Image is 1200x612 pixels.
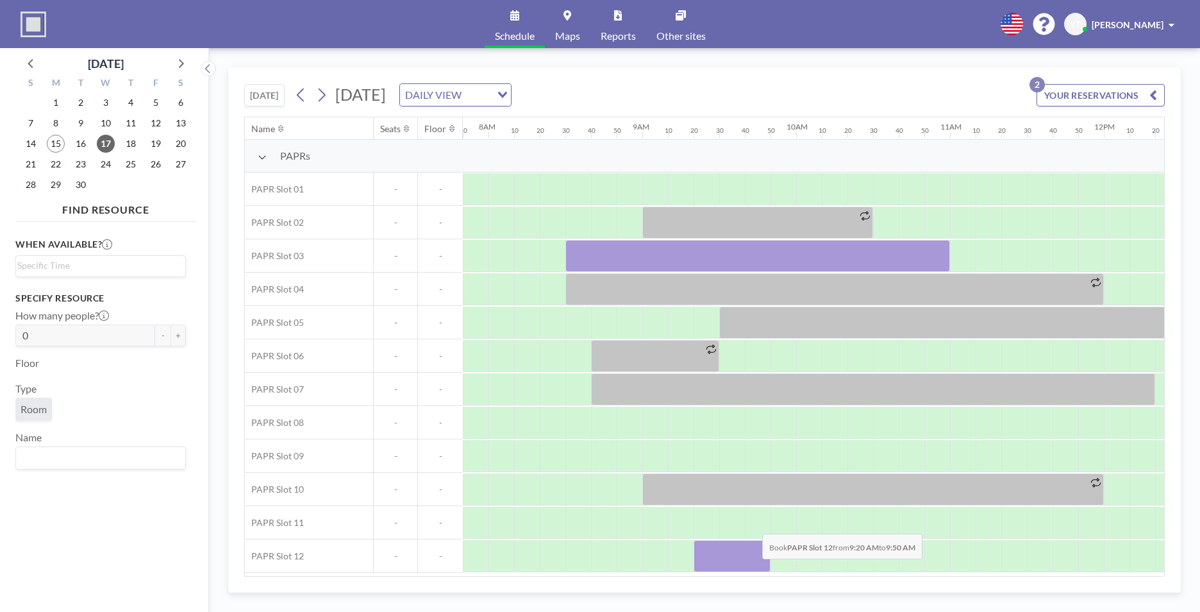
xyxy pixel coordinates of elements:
div: 20 [1152,126,1160,135]
h3: Specify resource [15,293,186,304]
span: PAPR Slot 09 [245,450,304,462]
span: - [374,450,417,462]
div: Search for option [16,256,185,275]
h4: FIND RESOURCE [15,198,196,216]
span: - [418,317,463,328]
span: - [374,217,417,228]
button: + [171,325,186,346]
span: - [374,550,417,562]
div: 40 [588,126,596,135]
div: Search for option [400,84,511,106]
div: 9AM [633,122,649,132]
span: PAPR Slot 02 [245,217,304,228]
div: 50 [1075,126,1083,135]
span: - [418,284,463,295]
div: 40 [742,126,749,135]
img: organization-logo [21,12,46,37]
div: 50 [767,126,775,135]
span: Tuesday, September 23, 2025 [72,155,90,173]
div: 10 [665,126,672,135]
div: 30 [562,126,570,135]
div: 10 [511,126,519,135]
span: - [418,183,463,195]
span: Tuesday, September 30, 2025 [72,176,90,194]
input: Search for option [465,87,490,103]
span: Tuesday, September 2, 2025 [72,94,90,112]
span: Wednesday, September 10, 2025 [97,114,115,132]
span: YT [1070,19,1081,30]
span: PAPR Slot 12 [245,550,304,562]
span: - [374,284,417,295]
span: - [374,517,417,529]
div: 10 [1126,126,1134,135]
div: 11AM [940,122,962,132]
span: Wednesday, September 3, 2025 [97,94,115,112]
span: Monday, September 1, 2025 [47,94,65,112]
span: Other sites [656,31,706,41]
span: PAPR Slot 08 [245,417,304,429]
span: PAPR Slot 10 [245,484,304,495]
span: - [418,550,463,562]
span: Wednesday, September 24, 2025 [97,155,115,173]
b: 9:20 AM [849,543,879,552]
span: Friday, September 5, 2025 [147,94,165,112]
div: 30 [716,126,724,135]
span: - [418,350,463,362]
div: Floor [424,123,446,135]
span: PAPR Slot 04 [245,284,304,295]
div: S [168,76,193,92]
div: 40 [896,126,903,135]
div: 12PM [1094,122,1115,132]
label: How many people? [15,309,109,322]
span: Wednesday, September 17, 2025 [97,135,115,153]
div: T [118,76,143,92]
input: Search for option [17,450,178,466]
span: Sunday, September 28, 2025 [22,176,40,194]
span: Schedule [495,31,535,41]
span: - [374,183,417,195]
label: Floor [15,357,39,370]
b: 9:50 AM [886,543,915,552]
div: M [44,76,69,92]
div: 30 [870,126,878,135]
span: - [418,250,463,262]
span: Thursday, September 4, 2025 [122,94,140,112]
div: 50 [613,126,621,135]
span: Saturday, September 13, 2025 [172,114,190,132]
span: - [418,484,463,495]
span: - [374,250,417,262]
span: Thursday, September 18, 2025 [122,135,140,153]
div: 8AM [479,122,496,132]
span: PAPR Slot 07 [245,384,304,395]
button: - [155,325,171,346]
label: Name [15,431,42,444]
span: Monday, September 8, 2025 [47,114,65,132]
span: Room [21,403,47,416]
span: Friday, September 12, 2025 [147,114,165,132]
div: 40 [1049,126,1057,135]
div: [DATE] [88,55,124,72]
div: Name [251,123,275,135]
span: - [418,417,463,429]
span: - [374,317,417,328]
span: Saturday, September 6, 2025 [172,94,190,112]
button: YOUR RESERVATIONS2 [1037,84,1165,106]
span: Monday, September 29, 2025 [47,176,65,194]
span: - [418,384,463,395]
span: Monday, September 15, 2025 [47,135,65,153]
span: PAPR Slot 03 [245,250,304,262]
span: Sunday, September 7, 2025 [22,114,40,132]
div: T [69,76,94,92]
span: Tuesday, September 9, 2025 [72,114,90,132]
input: Search for option [17,259,178,273]
div: 50 [921,126,929,135]
b: PAPR Slot 12 [787,543,833,552]
span: [PERSON_NAME] [1092,19,1163,30]
span: Sunday, September 21, 2025 [22,155,40,173]
span: PAPR Slot 11 [245,517,304,529]
span: - [374,484,417,495]
div: S [19,76,44,92]
span: PAPRs [280,149,310,162]
div: 10 [819,126,826,135]
span: PAPR Slot 01 [245,183,304,195]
